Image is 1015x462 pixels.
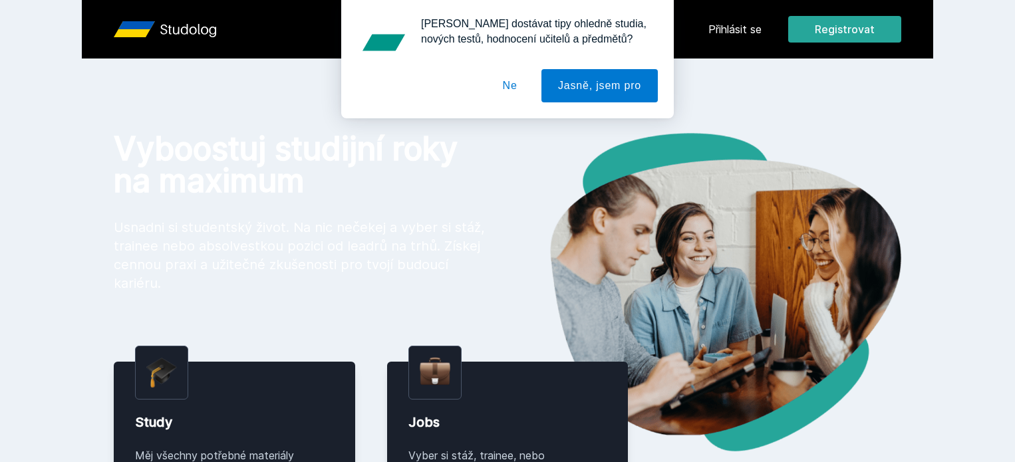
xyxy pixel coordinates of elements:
[114,218,486,292] p: Usnadni si studentský život. Na nic nečekej a vyber si stáž, trainee nebo absolvestkou pozici od ...
[408,413,607,431] div: Jobs
[114,133,486,197] h1: Vyboostuj studijní roky na maximum
[486,69,534,102] button: Ne
[541,69,658,102] button: Jasně, jsem pro
[135,413,334,431] div: Study
[420,354,450,388] img: briefcase.png
[146,357,177,388] img: graduation-cap.png
[410,16,658,47] div: [PERSON_NAME] dostávat tipy ohledně studia, nových testů, hodnocení učitelů a předmětů?
[507,133,901,451] img: hero.png
[357,16,410,69] img: notification icon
